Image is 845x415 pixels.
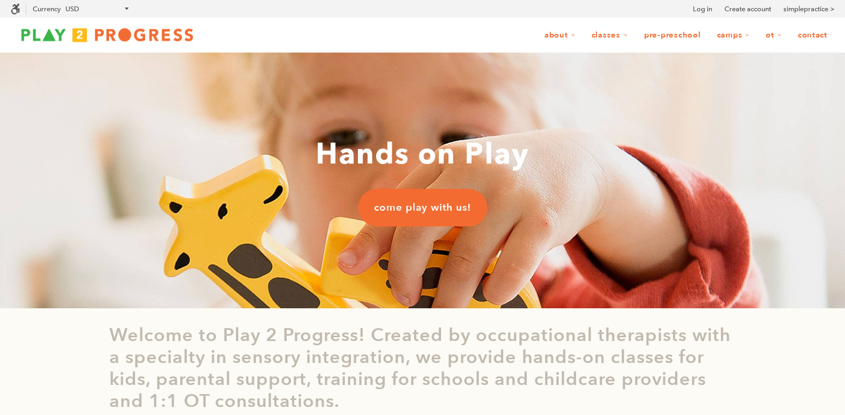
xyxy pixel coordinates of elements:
a: Create account [724,4,771,14]
a: Camps [710,25,757,46]
p: Welcome to Play 2 Progress! Created by occupational therapists with a specialty in sensory integr... [109,324,736,412]
label: Currency [33,5,61,13]
a: come play with us! [358,189,487,226]
a: OT [759,25,789,46]
a: Pre-Preschool [637,25,708,46]
a: simplepractice > [783,4,834,14]
a: Log in [693,4,712,14]
a: About [537,25,582,46]
img: Play2Progress logo [11,24,204,46]
a: Contact [791,25,834,46]
span: come play with us! [374,201,471,214]
a: Classes [585,25,635,46]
